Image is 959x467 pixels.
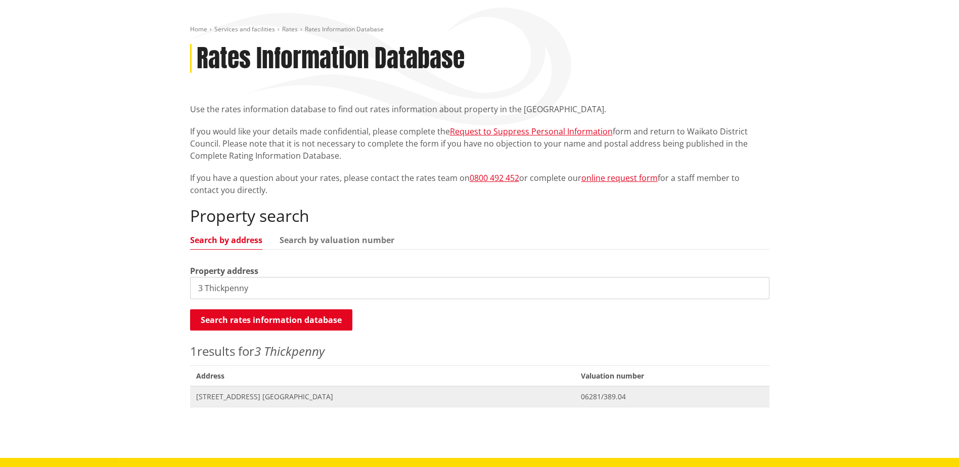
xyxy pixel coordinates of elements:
[190,265,258,277] label: Property address
[450,126,613,137] a: Request to Suppress Personal Information
[280,236,394,244] a: Search by valuation number
[282,25,298,33] a: Rates
[305,25,384,33] span: Rates Information Database
[190,25,207,33] a: Home
[190,236,262,244] a: Search by address
[190,125,769,162] p: If you would like your details made confidential, please complete the form and return to Waikato ...
[190,103,769,115] p: Use the rates information database to find out rates information about property in the [GEOGRAPHI...
[575,365,769,386] span: Valuation number
[254,343,325,359] em: 3 Thickpenny
[190,365,575,386] span: Address
[581,172,658,183] a: online request form
[190,25,769,34] nav: breadcrumb
[190,172,769,196] p: If you have a question about your rates, please contact the rates team on or complete our for a s...
[197,44,465,73] h1: Rates Information Database
[190,343,197,359] span: 1
[190,342,769,360] p: results for
[470,172,519,183] a: 0800 492 452
[581,392,763,402] span: 06281/389.04
[190,277,769,299] input: e.g. Duke Street NGARUAWAHIA
[190,386,769,407] a: [STREET_ADDRESS] [GEOGRAPHIC_DATA] 06281/389.04
[196,392,569,402] span: [STREET_ADDRESS] [GEOGRAPHIC_DATA]
[912,425,949,461] iframe: Messenger Launcher
[214,25,275,33] a: Services and facilities
[190,206,769,225] h2: Property search
[190,309,352,331] button: Search rates information database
